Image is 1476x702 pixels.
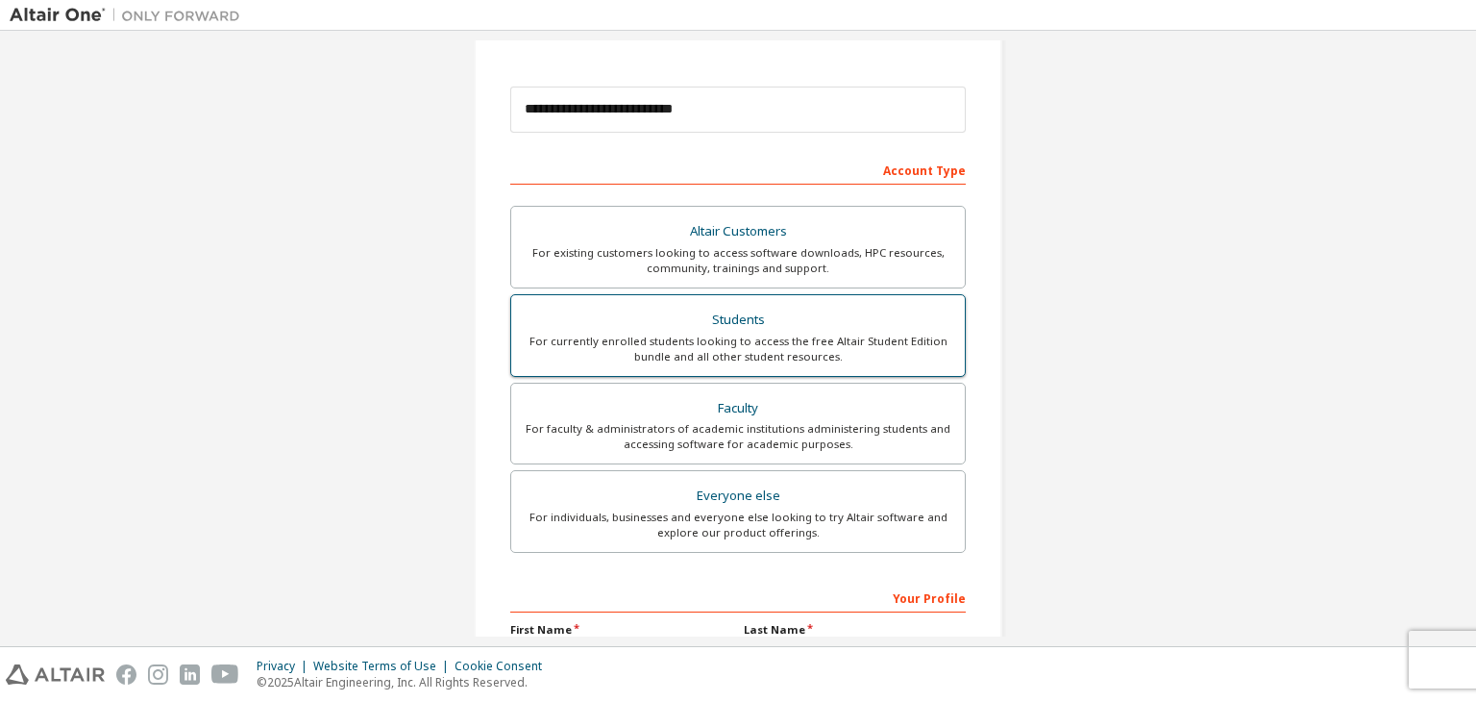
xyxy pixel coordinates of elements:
[455,659,553,674] div: Cookie Consent
[148,664,168,685] img: instagram.svg
[523,483,953,510] div: Everyone else
[313,659,455,674] div: Website Terms of Use
[180,664,200,685] img: linkedin.svg
[523,245,953,276] div: For existing customers looking to access software downloads, HPC resources, community, trainings ...
[523,510,953,540] div: For individuals, businesses and everyone else looking to try Altair software and explore our prod...
[211,664,239,685] img: youtube.svg
[523,395,953,422] div: Faculty
[6,664,105,685] img: altair_logo.svg
[523,218,953,245] div: Altair Customers
[523,334,953,364] div: For currently enrolled students looking to access the free Altair Student Edition bundle and all ...
[523,307,953,334] div: Students
[257,674,553,690] p: © 2025 Altair Engineering, Inc. All Rights Reserved.
[257,659,313,674] div: Privacy
[510,622,732,638] label: First Name
[510,582,966,613] div: Your Profile
[744,622,966,638] label: Last Name
[523,421,953,452] div: For faculty & administrators of academic institutions administering students and accessing softwa...
[116,664,136,685] img: facebook.svg
[510,154,966,185] div: Account Type
[10,6,250,25] img: Altair One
